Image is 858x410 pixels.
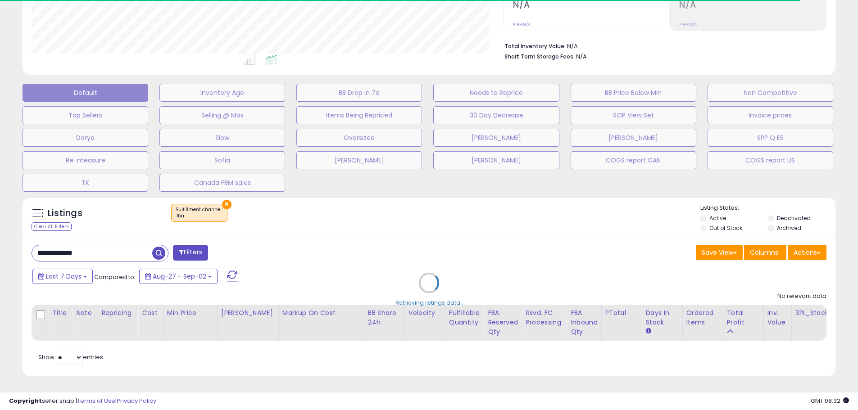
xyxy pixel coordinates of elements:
[159,106,285,124] button: Selling @ Max
[9,397,156,405] div: seller snap | |
[576,52,587,61] span: N/A
[159,151,285,169] button: Sofia
[23,129,148,147] button: Darya
[433,84,559,102] button: Needs to Reprice
[77,396,115,405] a: Terms of Use
[811,396,849,405] span: 2025-09-10 08:32 GMT
[708,151,833,169] button: COGS report US
[571,84,696,102] button: BB Price Below Min
[23,106,148,124] button: Top Sellers
[571,151,696,169] button: COGS report CAN
[23,174,148,192] button: TK
[159,174,285,192] button: Canada FBM sales
[571,129,696,147] button: [PERSON_NAME]
[395,298,463,306] div: Retrieving listings data..
[571,106,696,124] button: SOP View Set
[159,129,285,147] button: Slow
[117,396,156,405] a: Privacy Policy
[433,129,559,147] button: [PERSON_NAME]
[433,106,559,124] button: 30 Day Decrease
[9,396,42,405] strong: Copyright
[296,129,422,147] button: Oversized
[296,151,422,169] button: [PERSON_NAME]
[708,106,833,124] button: Invoice prices
[679,22,697,27] small: Prev: N/A
[159,84,285,102] button: Inventory Age
[23,84,148,102] button: Default
[23,151,148,169] button: Re-measure
[708,84,833,102] button: Non Competitive
[504,53,575,60] b: Short Term Storage Fees:
[708,129,833,147] button: SPP Q ES
[504,42,566,50] b: Total Inventory Value:
[296,84,422,102] button: BB Drop in 7d
[504,40,820,51] li: N/A
[296,106,422,124] button: Items Being Repriced
[433,151,559,169] button: [PERSON_NAME]
[513,22,531,27] small: Prev: N/A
